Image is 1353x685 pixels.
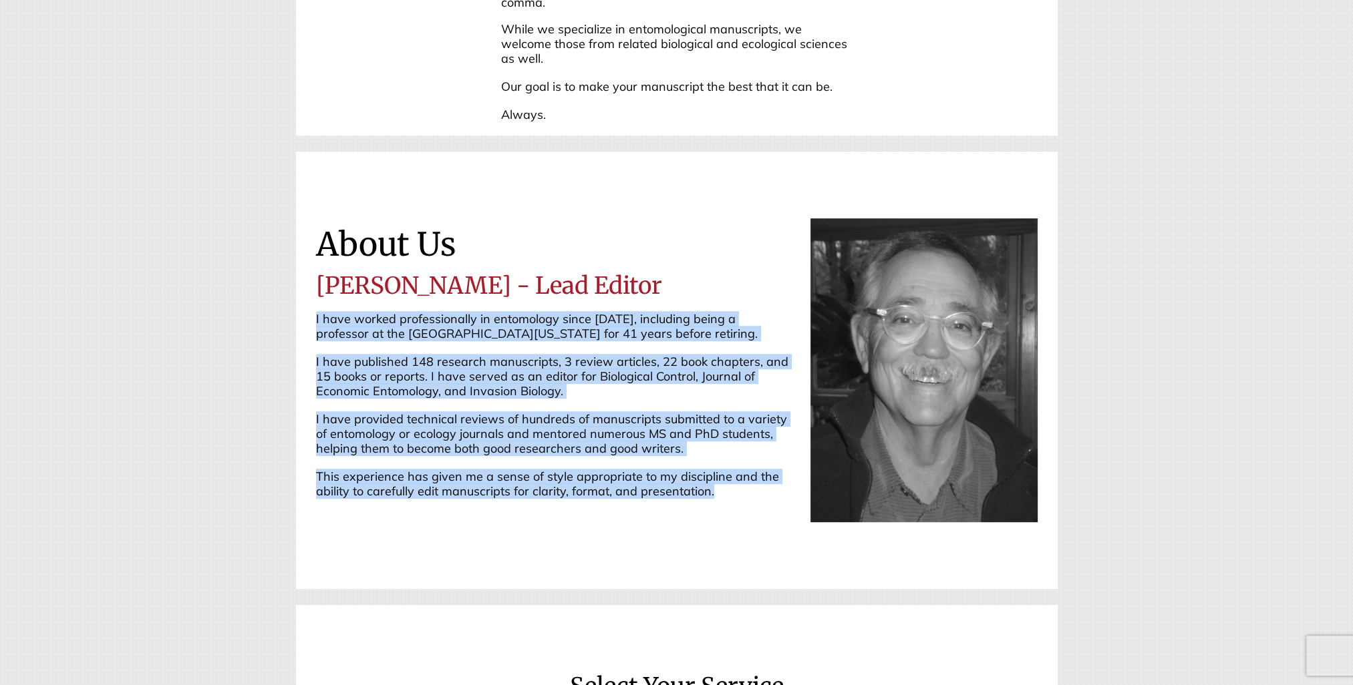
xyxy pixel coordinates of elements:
[501,22,852,66] p: While we specialize in entomological manuscripts, we welcome those from related biological and ec...
[316,469,790,499] p: This experience has given me a sense of style appropriate to my discipline and the ability to car...
[501,107,852,122] p: Always.
[316,312,790,341] p: I have worked professionally in entomology since [DATE], including being a professor at the [GEOG...
[316,271,790,302] h4: [PERSON_NAME] - Lead Editor
[810,218,1038,521] img: roy-headshot-bw.jpg
[316,228,790,260] h3: About Us
[501,79,852,94] p: Our goal is to make your manuscript the best that it can be.
[316,412,790,456] p: I have provided technical reviews of hundreds of manuscripts submitted to a variety of entomology...
[316,355,790,399] p: I have published 148 research manuscripts, 3 review articles, 22 book chapters, and 15 books or r...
